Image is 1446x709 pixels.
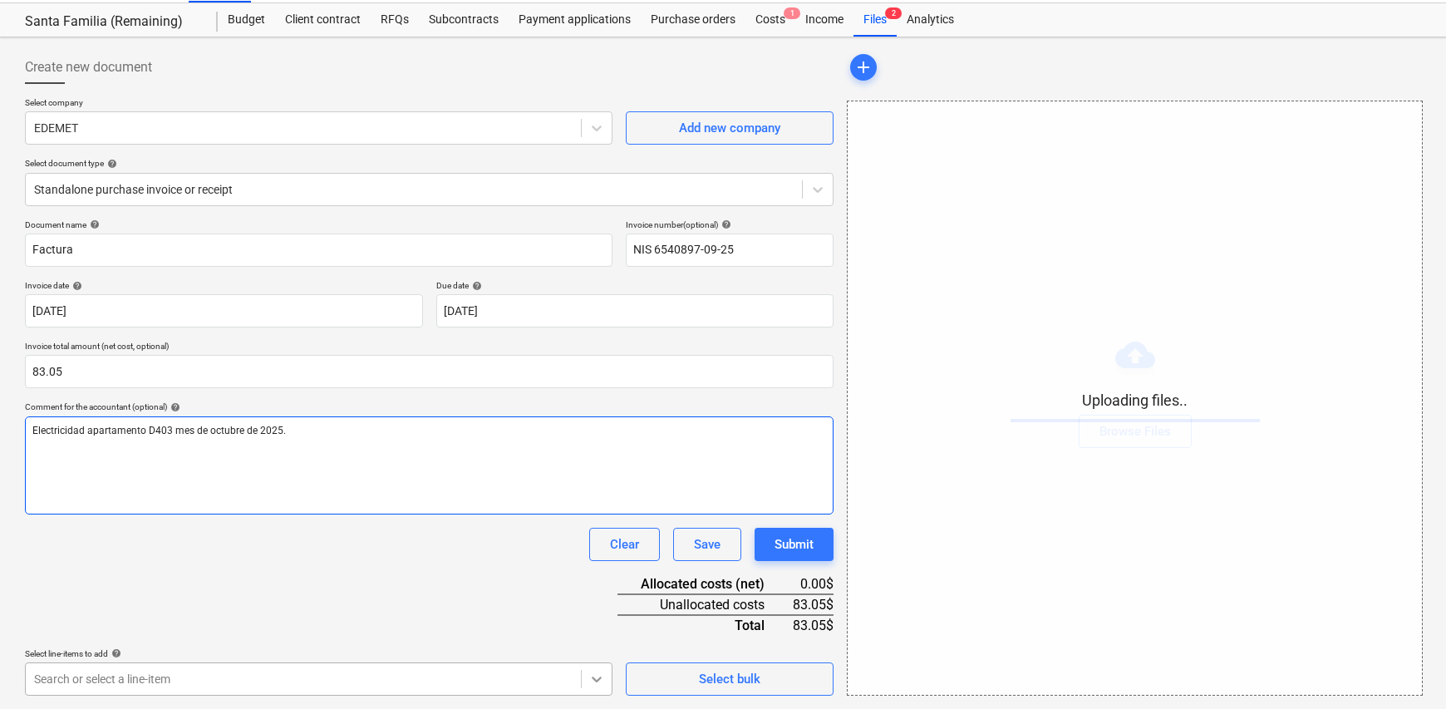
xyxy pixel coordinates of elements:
div: Clear [610,534,639,555]
p: Select company [25,97,612,111]
span: Electricidad apartamento D403 mes de octubre de 2025. [32,425,286,436]
input: Invoice date not specified [25,294,423,327]
div: Select line-items to add [25,648,612,659]
div: Save [694,534,721,555]
span: 1 [784,7,800,19]
div: Unallocated costs [617,594,790,615]
button: Add new company [626,111,834,145]
span: 2 [885,7,902,19]
a: Subcontracts [419,3,509,37]
div: Comment for the accountant (optional) [25,401,834,412]
a: Payment applications [509,3,641,37]
div: Select document type [25,158,834,169]
div: Total [617,615,790,635]
a: Costs1 [745,3,795,37]
div: Add new company [679,117,780,139]
div: Files [853,3,897,37]
div: 0.00$ [791,574,834,594]
div: Submit [775,534,814,555]
div: Select bulk [699,668,760,690]
div: Invoice date [25,280,423,291]
span: help [86,219,100,229]
div: Uploading files..Browse Files [847,101,1423,696]
span: help [69,281,82,291]
a: Budget [218,3,275,37]
a: Files2 [853,3,897,37]
input: Due date not specified [436,294,834,327]
span: help [104,159,117,169]
button: Submit [755,528,834,561]
a: Purchase orders [641,3,745,37]
span: help [167,402,180,412]
input: Invoice number [626,234,834,267]
a: Client contract [275,3,371,37]
input: Invoice total amount (net cost, optional) [25,355,834,388]
div: Document name [25,219,612,230]
div: 83.05$ [791,594,834,615]
p: Uploading files.. [1011,391,1260,411]
div: Allocated costs (net) [617,574,790,594]
span: help [108,648,121,658]
span: help [469,281,482,291]
a: RFQs [371,3,419,37]
iframe: Chat Widget [1363,629,1446,709]
input: Document name [25,234,612,267]
button: Select bulk [626,662,834,696]
button: Save [673,528,741,561]
div: Widget de chat [1363,629,1446,709]
p: Invoice total amount (net cost, optional) [25,341,834,355]
div: Due date [436,280,834,291]
span: Create new document [25,57,152,77]
div: 83.05$ [791,615,834,635]
span: help [718,219,731,229]
span: add [853,57,873,77]
a: Analytics [897,3,964,37]
div: Invoice number (optional) [626,219,834,230]
a: Income [795,3,853,37]
button: Clear [589,528,660,561]
div: Costs [745,3,795,37]
div: Santa Familia (Remaining) [25,13,198,31]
